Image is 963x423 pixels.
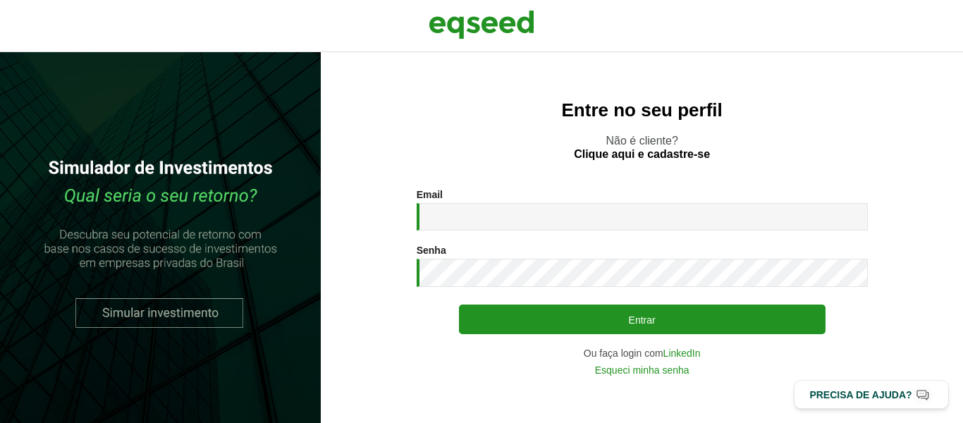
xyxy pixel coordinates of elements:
p: Não é cliente? [349,134,935,161]
label: Senha [417,245,446,255]
a: Clique aqui e cadastre-se [574,149,710,160]
a: LinkedIn [663,348,701,358]
a: Esqueci minha senha [595,365,689,375]
label: Email [417,190,443,200]
button: Entrar [459,305,826,334]
img: EqSeed Logo [429,7,534,42]
h2: Entre no seu perfil [349,100,935,121]
div: Ou faça login com [417,348,868,358]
